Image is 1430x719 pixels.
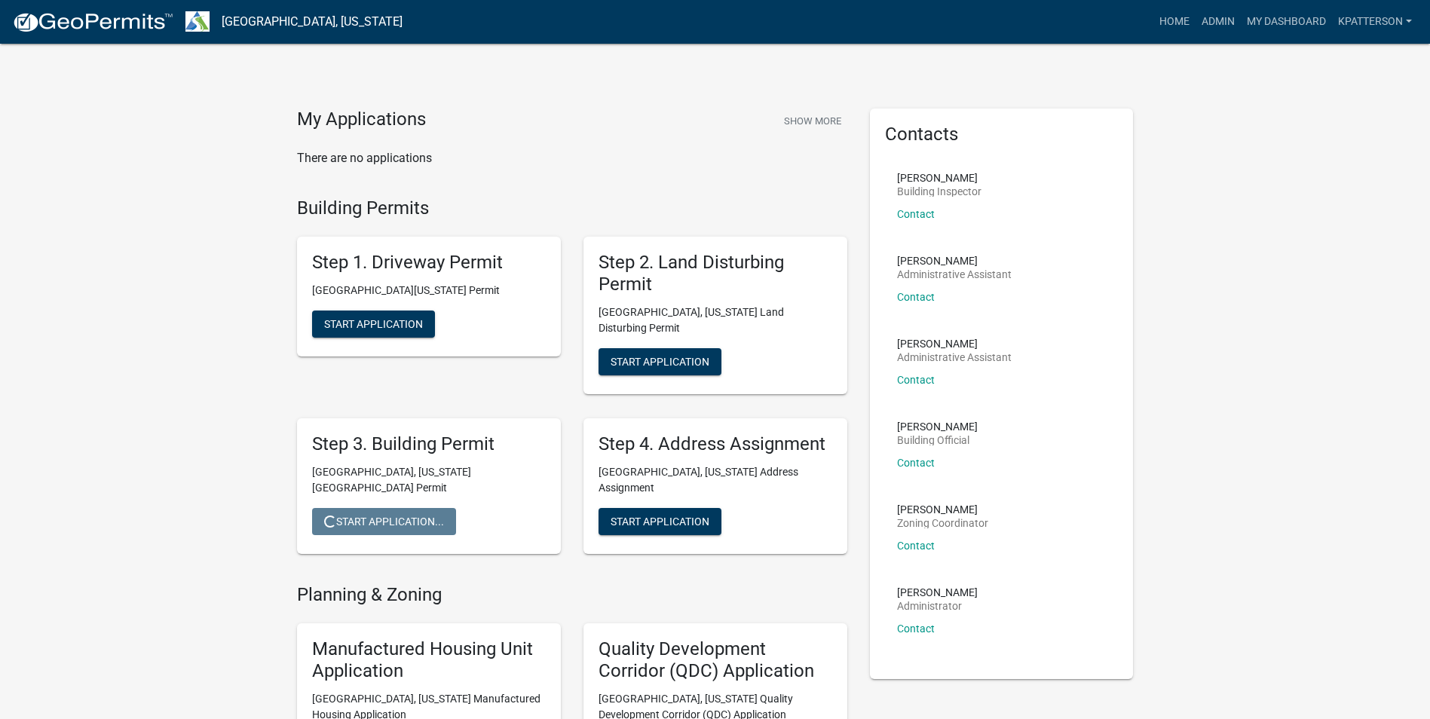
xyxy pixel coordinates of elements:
[599,252,832,295] h5: Step 2. Land Disturbing Permit
[599,348,721,375] button: Start Application
[297,149,847,167] p: There are no applications
[1332,8,1418,36] a: KPATTERSON
[897,338,1012,349] p: [PERSON_NAME]
[324,515,444,527] span: Start Application...
[897,421,978,432] p: [PERSON_NAME]
[897,173,981,183] p: [PERSON_NAME]
[297,197,847,219] h4: Building Permits
[297,109,426,131] h4: My Applications
[599,304,832,336] p: [GEOGRAPHIC_DATA], [US_STATE] Land Disturbing Permit
[897,255,1012,266] p: [PERSON_NAME]
[297,584,847,606] h4: Planning & Zoning
[897,186,981,197] p: Building Inspector
[312,252,546,274] h5: Step 1. Driveway Permit
[1241,8,1332,36] a: My Dashboard
[611,515,709,527] span: Start Application
[897,601,978,611] p: Administrator
[324,318,423,330] span: Start Application
[599,433,832,455] h5: Step 4. Address Assignment
[611,355,709,367] span: Start Application
[599,508,721,535] button: Start Application
[312,433,546,455] h5: Step 3. Building Permit
[885,124,1119,145] h5: Contacts
[897,587,978,598] p: [PERSON_NAME]
[312,311,435,338] button: Start Application
[185,11,210,32] img: Troup County, Georgia
[897,504,988,515] p: [PERSON_NAME]
[897,374,935,386] a: Contact
[222,9,403,35] a: [GEOGRAPHIC_DATA], [US_STATE]
[312,638,546,682] h5: Manufactured Housing Unit Application
[897,291,935,303] a: Contact
[897,435,978,445] p: Building Official
[312,283,546,298] p: [GEOGRAPHIC_DATA][US_STATE] Permit
[897,457,935,469] a: Contact
[1196,8,1241,36] a: Admin
[897,269,1012,280] p: Administrative Assistant
[312,508,456,535] button: Start Application...
[897,518,988,528] p: Zoning Coordinator
[778,109,847,133] button: Show More
[599,638,832,682] h5: Quality Development Corridor (QDC) Application
[897,623,935,635] a: Contact
[1153,8,1196,36] a: Home
[312,464,546,496] p: [GEOGRAPHIC_DATA], [US_STATE][GEOGRAPHIC_DATA] Permit
[599,464,832,496] p: [GEOGRAPHIC_DATA], [US_STATE] Address Assignment
[897,540,935,552] a: Contact
[897,208,935,220] a: Contact
[897,352,1012,363] p: Administrative Assistant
